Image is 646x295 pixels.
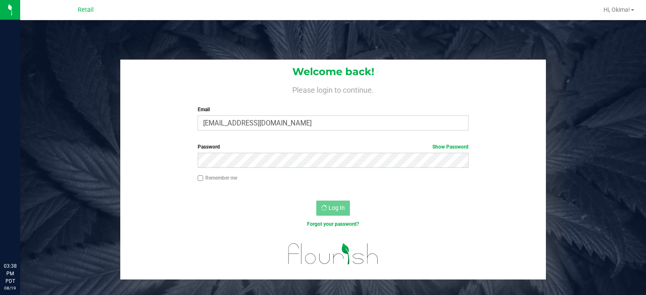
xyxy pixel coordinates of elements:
[198,144,220,150] span: Password
[432,144,469,150] a: Show Password
[198,175,204,181] input: Remember me
[78,6,94,13] span: Retail
[198,174,237,182] label: Remember me
[328,204,345,211] span: Log In
[4,262,16,285] p: 03:38 PM PDT
[120,66,546,77] h1: Welcome back!
[307,221,359,227] a: Forgot your password?
[280,237,387,271] img: flourish_logo.svg
[604,6,630,13] span: Hi, Okima!
[120,84,546,94] h4: Please login to continue.
[198,106,469,113] label: Email
[4,285,16,291] p: 08/19
[316,201,350,216] button: Log In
